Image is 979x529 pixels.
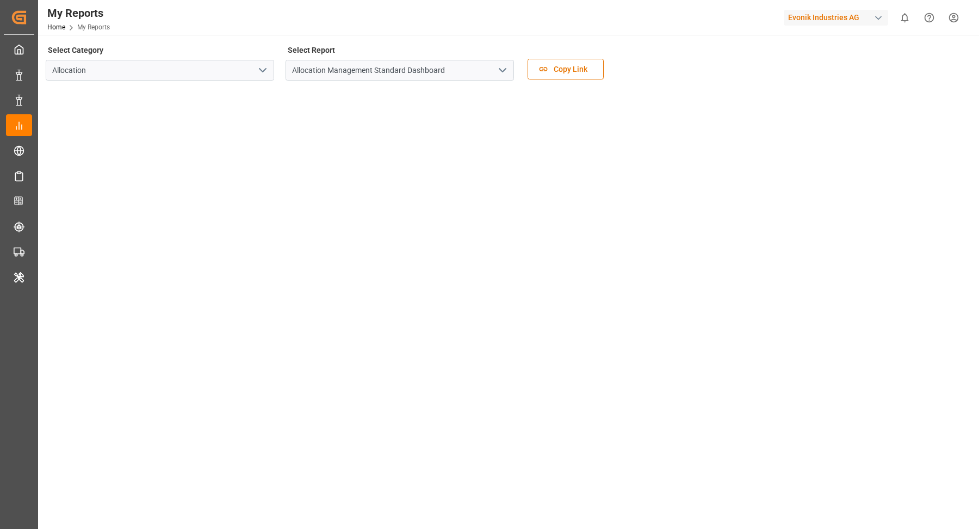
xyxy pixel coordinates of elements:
[528,59,604,79] button: Copy Link
[893,5,917,30] button: show 0 new notifications
[254,62,270,79] button: open menu
[548,64,593,75] span: Copy Link
[46,60,274,81] input: Type to search/select
[47,23,65,31] a: Home
[917,5,941,30] button: Help Center
[784,10,888,26] div: Evonik Industries AG
[46,42,105,58] label: Select Category
[47,5,110,21] div: My Reports
[784,7,893,28] button: Evonik Industries AG
[286,42,337,58] label: Select Report
[494,62,510,79] button: open menu
[286,60,514,81] input: Type to search/select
